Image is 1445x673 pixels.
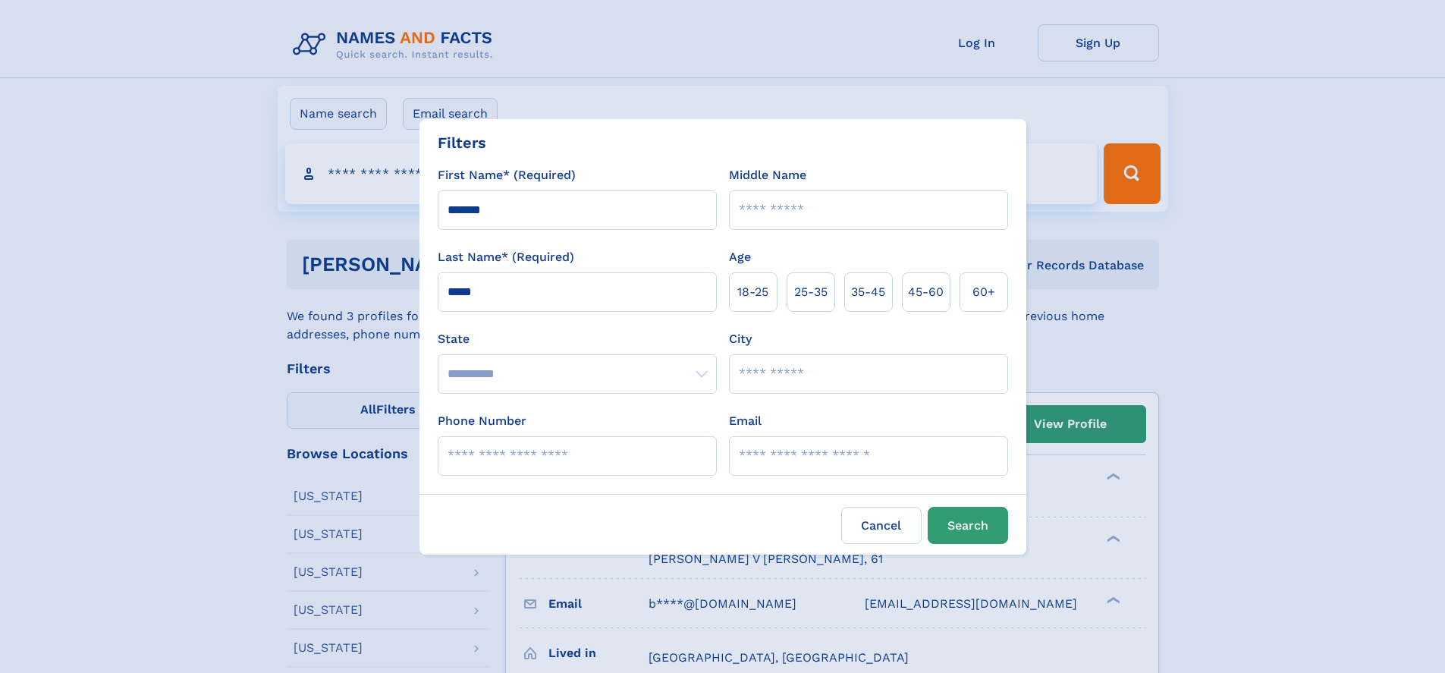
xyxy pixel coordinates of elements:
label: State [438,330,717,348]
span: 60+ [972,283,995,301]
span: 35‑45 [851,283,885,301]
span: 18‑25 [737,283,768,301]
span: 45‑60 [908,283,944,301]
label: City [729,330,752,348]
label: Last Name* (Required) [438,248,574,266]
button: Search [928,507,1008,544]
label: Age [729,248,751,266]
label: Phone Number [438,412,526,430]
label: Email [729,412,762,430]
label: Middle Name [729,166,806,184]
label: First Name* (Required) [438,166,576,184]
div: Filters [438,131,486,154]
label: Cancel [841,507,922,544]
span: 25‑35 [794,283,828,301]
